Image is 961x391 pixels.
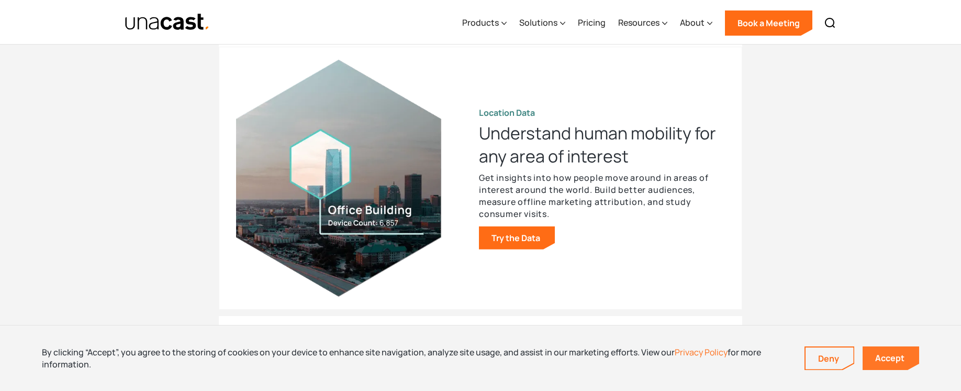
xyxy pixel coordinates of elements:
[462,16,499,29] div: Products
[824,17,836,29] img: Search icon
[618,16,660,29] div: Resources
[125,13,210,31] a: home
[479,107,535,118] strong: Location Data
[125,13,210,31] img: Unacast text logo
[519,16,557,29] div: Solutions
[519,2,565,45] div: Solutions
[725,10,812,36] a: Book a Meeting
[479,122,725,168] h3: Understand human mobility for any area of interest
[462,2,507,45] div: Products
[618,2,667,45] div: Resources
[806,347,854,370] a: Deny
[680,2,712,45] div: About
[680,16,705,29] div: About
[42,346,789,370] div: By clicking “Accept”, you agree to the storing of cookies on your device to enhance site navigati...
[479,172,725,220] p: Get insights into how people move around in areas of interest around the world. Build better audi...
[863,346,919,370] a: Accept
[675,346,728,358] a: Privacy Policy
[479,226,555,249] a: Try the Data
[578,2,606,45] a: Pricing
[236,60,441,297] img: visualization with the image of the city of the Location Data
